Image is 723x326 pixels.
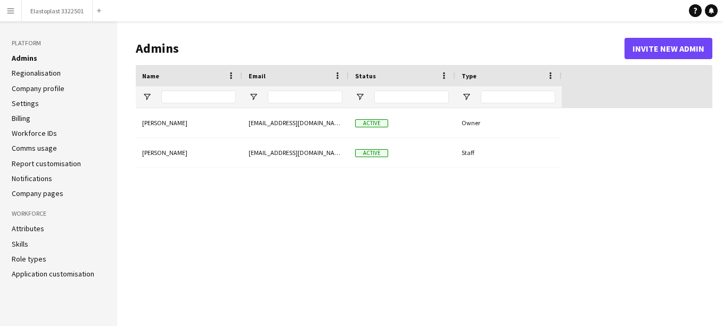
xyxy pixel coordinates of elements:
[142,92,152,102] button: Open Filter Menu
[161,91,236,103] input: Name Filter Input
[374,91,449,103] input: Status Filter Input
[22,1,93,21] button: Elastoplast 3322501
[12,254,46,264] a: Role types
[355,72,376,80] span: Status
[455,108,562,137] div: Owner
[355,119,388,127] span: Active
[355,149,388,157] span: Active
[12,84,64,93] a: Company profile
[12,224,44,233] a: Attributes
[242,108,349,137] div: [EMAIL_ADDRESS][DOMAIN_NAME]
[12,113,30,123] a: Billing
[12,143,57,153] a: Comms usage
[12,269,94,279] a: Application customisation
[12,209,105,218] h3: Workforce
[242,138,349,167] div: [EMAIL_ADDRESS][DOMAIN_NAME]
[481,91,555,103] input: Type Filter Input
[12,53,37,63] a: Admins
[268,91,342,103] input: Email Filter Input
[455,138,562,167] div: Staff
[249,92,258,102] button: Open Filter Menu
[12,189,63,198] a: Company pages
[12,174,52,183] a: Notifications
[462,72,476,80] span: Type
[12,38,105,48] h3: Platform
[625,38,712,59] button: Invite new admin
[136,138,242,167] div: [PERSON_NAME]
[12,68,61,78] a: Regionalisation
[249,72,266,80] span: Email
[12,99,39,108] a: Settings
[462,92,471,102] button: Open Filter Menu
[142,72,159,80] span: Name
[12,159,81,168] a: Report customisation
[136,108,242,137] div: [PERSON_NAME]
[12,239,28,249] a: Skills
[355,92,365,102] button: Open Filter Menu
[12,128,57,138] a: Workforce IDs
[136,40,625,56] h1: Admins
